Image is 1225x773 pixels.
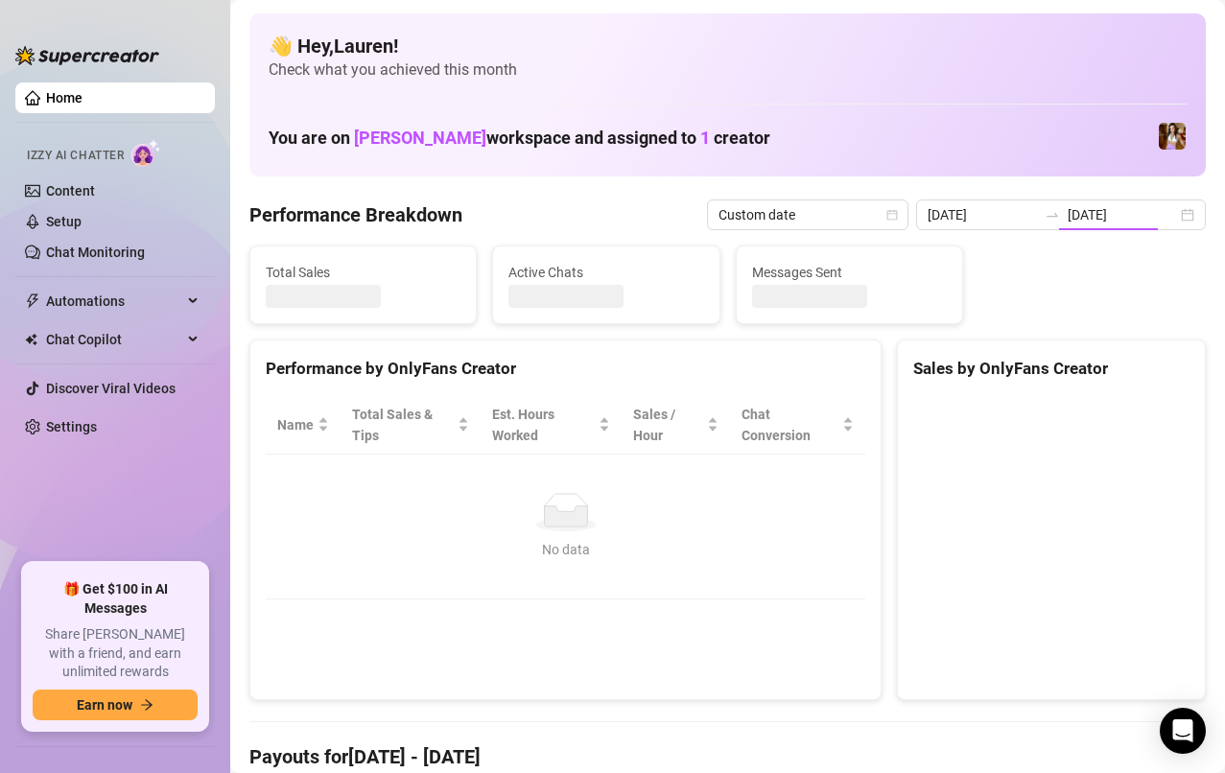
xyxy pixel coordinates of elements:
img: AI Chatter [131,139,161,167]
a: Setup [46,214,82,229]
span: Sales / Hour [633,404,703,446]
input: End date [1068,204,1177,225]
button: Earn nowarrow-right [33,690,198,720]
th: Chat Conversion [730,396,865,455]
span: Chat Conversion [742,404,838,446]
th: Sales / Hour [622,396,730,455]
span: Name [277,414,314,435]
span: Total Sales [266,262,460,283]
a: Discover Viral Videos [46,381,176,396]
div: No data [285,539,846,560]
span: Share [PERSON_NAME] with a friend, and earn unlimited rewards [33,625,198,682]
h1: You are on workspace and assigned to creator [269,128,770,149]
span: [PERSON_NAME] [354,128,486,148]
div: Sales by OnlyFans Creator [913,356,1190,382]
a: Settings [46,419,97,434]
span: Automations [46,286,182,316]
span: swap-right [1045,207,1060,223]
span: Messages Sent [752,262,947,283]
span: Chat Copilot [46,324,182,355]
span: thunderbolt [25,293,40,309]
span: Earn now [77,697,132,713]
span: 🎁 Get $100 in AI Messages [33,580,198,618]
th: Total Sales & Tips [341,396,481,455]
a: Content [46,183,95,199]
span: Active Chats [508,262,703,283]
div: Est. Hours Worked [492,404,596,446]
img: logo-BBDzfeDw.svg [15,46,159,65]
a: Chat Monitoring [46,245,145,260]
h4: 👋 Hey, Lauren ! [269,33,1187,59]
span: 1 [700,128,710,148]
h4: Payouts for [DATE] - [DATE] [249,743,1206,770]
div: Open Intercom Messenger [1160,708,1206,754]
th: Name [266,396,341,455]
img: Elena [1159,123,1186,150]
span: calendar [886,209,898,221]
span: Check what you achieved this month [269,59,1187,81]
h4: Performance Breakdown [249,201,462,228]
img: Chat Copilot [25,333,37,346]
a: Home [46,90,82,105]
span: Custom date [719,200,897,229]
span: Izzy AI Chatter [27,147,124,165]
input: Start date [928,204,1037,225]
span: Total Sales & Tips [352,404,454,446]
div: Performance by OnlyFans Creator [266,356,865,382]
span: arrow-right [140,698,153,712]
span: to [1045,207,1060,223]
